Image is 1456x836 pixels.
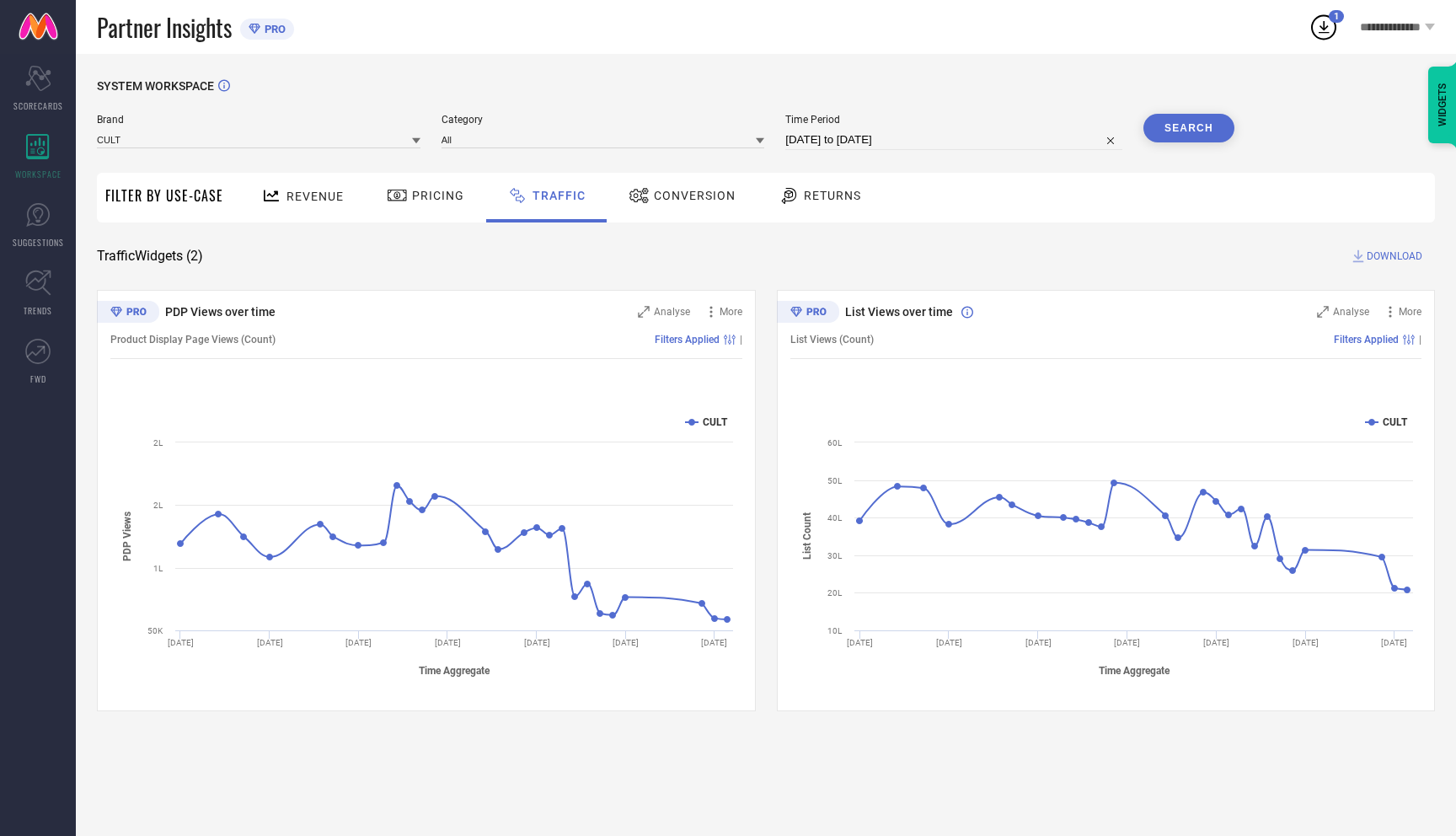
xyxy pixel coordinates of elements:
text: 60L [827,438,843,447]
svg: Zoom [638,306,650,318]
text: 40L [827,513,843,522]
text: [DATE] [701,638,727,647]
span: Analyse [1333,306,1369,318]
text: [DATE] [1293,638,1319,647]
span: 1 [1334,11,1339,22]
tspan: PDP Views [121,512,133,561]
span: Pricing [412,189,464,202]
span: PRO [260,23,286,35]
span: SCORECARDS [13,99,63,112]
div: Premium [97,301,159,326]
span: Returns [804,189,861,202]
text: 20L [827,588,843,598]
span: TRENDS [24,304,52,317]
span: Filters Applied [1334,334,1399,346]
text: [DATE] [935,638,961,647]
text: CULT [703,416,728,428]
div: Open download list [1309,12,1339,42]
span: Brand [97,114,420,126]
text: CULT [1383,416,1408,428]
text: [DATE] [435,638,461,647]
span: Traffic [533,189,586,202]
span: Conversion [654,189,736,202]
text: 2L [153,438,163,447]
span: List Views over time [845,305,953,319]
text: [DATE] [613,638,639,647]
span: Partner Insights [97,10,232,45]
span: More [1399,306,1421,318]
text: 1L [153,564,163,573]
span: Category [442,114,765,126]
input: Select time period [785,130,1122,150]
span: PDP Views over time [165,305,276,319]
span: SUGGESTIONS [13,236,64,249]
span: FWD [30,372,46,385]
text: [DATE] [345,638,372,647]
span: Revenue [286,190,344,203]
tspan: Time Aggregate [1098,665,1170,677]
button: Search [1143,114,1234,142]
span: List Views (Count) [790,334,874,346]
text: [DATE] [524,638,550,647]
text: 2L [153,501,163,510]
span: More [720,306,742,318]
span: Filter By Use-Case [105,185,223,206]
text: [DATE] [1203,638,1229,647]
span: Analyse [654,306,690,318]
span: | [1419,334,1421,346]
span: DOWNLOAD [1367,248,1422,265]
text: 50L [827,476,843,485]
text: [DATE] [1380,638,1406,647]
tspan: List Count [801,512,813,560]
text: 10L [827,626,843,635]
span: | [740,334,742,346]
text: 30L [827,551,843,560]
text: 50K [147,626,163,635]
span: Product Display Page Views (Count) [110,334,276,346]
span: Traffic Widgets ( 2 ) [97,248,203,265]
svg: Zoom [1317,306,1329,318]
span: Filters Applied [655,334,720,346]
span: SYSTEM WORKSPACE [97,79,214,93]
text: [DATE] [257,638,283,647]
tspan: Time Aggregate [419,665,490,677]
span: Time Period [785,114,1122,126]
text: [DATE] [1114,638,1140,647]
text: [DATE] [168,638,194,647]
span: WORKSPACE [15,168,62,180]
div: Premium [777,301,839,326]
text: [DATE] [847,638,873,647]
text: [DATE] [1025,638,1051,647]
